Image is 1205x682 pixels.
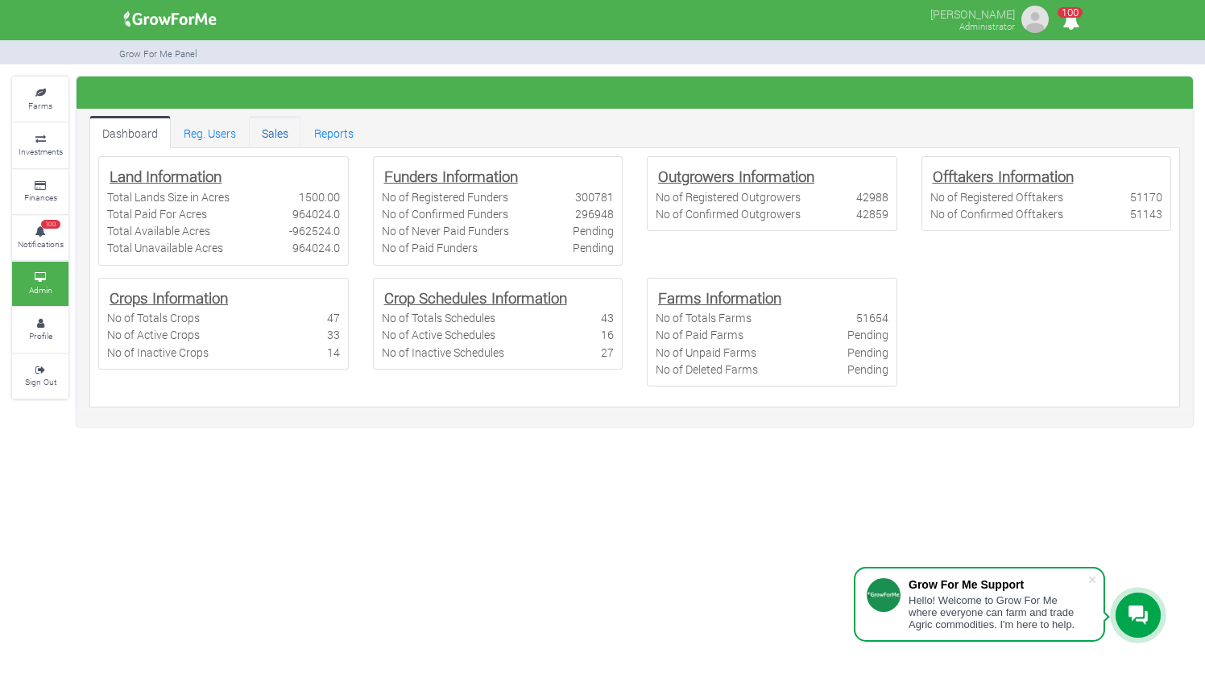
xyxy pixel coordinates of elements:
[658,287,781,308] b: Farms Information
[12,262,68,306] a: Admin
[1055,3,1087,39] i: Notifications
[575,205,614,222] div: 296948
[107,309,200,326] div: No of Totals Crops
[107,344,209,361] div: No of Inactive Crops
[847,361,888,378] div: Pending
[1130,205,1162,222] div: 51143
[118,3,222,35] img: growforme image
[107,239,223,256] div: Total Unavailable Acres
[18,238,64,250] small: Notifications
[382,239,478,256] div: No of Paid Funders
[382,188,508,205] div: No of Registered Funders
[327,344,340,361] div: 14
[19,146,63,157] small: Investments
[856,205,888,222] div: 42859
[656,361,758,378] div: No of Deleted Farms
[12,308,68,352] a: Profile
[847,344,888,361] div: Pending
[12,354,68,399] a: Sign Out
[29,330,52,341] small: Profile
[249,116,301,148] a: Sales
[12,123,68,167] a: Investments
[25,376,56,387] small: Sign Out
[29,284,52,296] small: Admin
[327,326,340,343] div: 33
[292,205,340,222] div: 964024.0
[110,166,222,186] b: Land Information
[12,77,68,122] a: Farms
[28,100,52,111] small: Farms
[930,205,1063,222] div: No of Confirmed Offtakers
[1130,188,1162,205] div: 51170
[656,344,756,361] div: No of Unpaid Farms
[24,192,57,203] small: Finances
[909,578,1087,591] div: Grow For Me Support
[959,20,1015,32] small: Administrator
[658,166,814,186] b: Outgrowers Information
[656,326,743,343] div: No of Paid Farms
[847,326,888,343] div: Pending
[930,188,1063,205] div: No of Registered Offtakers
[119,48,197,60] small: Grow For Me Panel
[601,309,614,326] div: 43
[909,594,1087,630] div: Hello! Welcome to Grow For Me where everyone can farm and trade Agric commodities. I'm here to help.
[301,116,366,148] a: Reports
[933,166,1074,186] b: Offtakers Information
[856,309,888,326] div: 51654
[89,116,171,148] a: Dashboard
[656,309,752,326] div: No of Totals Farms
[292,239,340,256] div: 964024.0
[856,188,888,205] div: 42988
[601,326,614,343] div: 16
[382,326,495,343] div: No of Active Schedules
[299,188,340,205] div: 1500.00
[41,220,60,229] span: 100
[382,344,504,361] div: No of Inactive Schedules
[601,344,614,361] div: 27
[1058,7,1083,18] span: 100
[573,222,614,239] div: Pending
[384,287,567,308] b: Crop Schedules Information
[656,188,801,205] div: No of Registered Outgrowers
[575,188,614,205] div: 300781
[382,222,509,239] div: No of Never Paid Funders
[1055,15,1087,31] a: 100
[12,216,68,260] a: 100 Notifications
[110,287,228,308] b: Crops Information
[382,309,495,326] div: No of Totals Schedules
[327,309,340,326] div: 47
[1019,3,1051,35] img: growforme image
[12,170,68,214] a: Finances
[289,222,340,239] div: -962524.0
[107,326,200,343] div: No of Active Crops
[171,116,249,148] a: Reg. Users
[573,239,614,256] div: Pending
[384,166,518,186] b: Funders Information
[656,205,801,222] div: No of Confirmed Outgrowers
[107,205,207,222] div: Total Paid For Acres
[107,188,230,205] div: Total Lands Size in Acres
[930,3,1015,23] p: [PERSON_NAME]
[107,222,210,239] div: Total Available Acres
[382,205,508,222] div: No of Confirmed Funders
